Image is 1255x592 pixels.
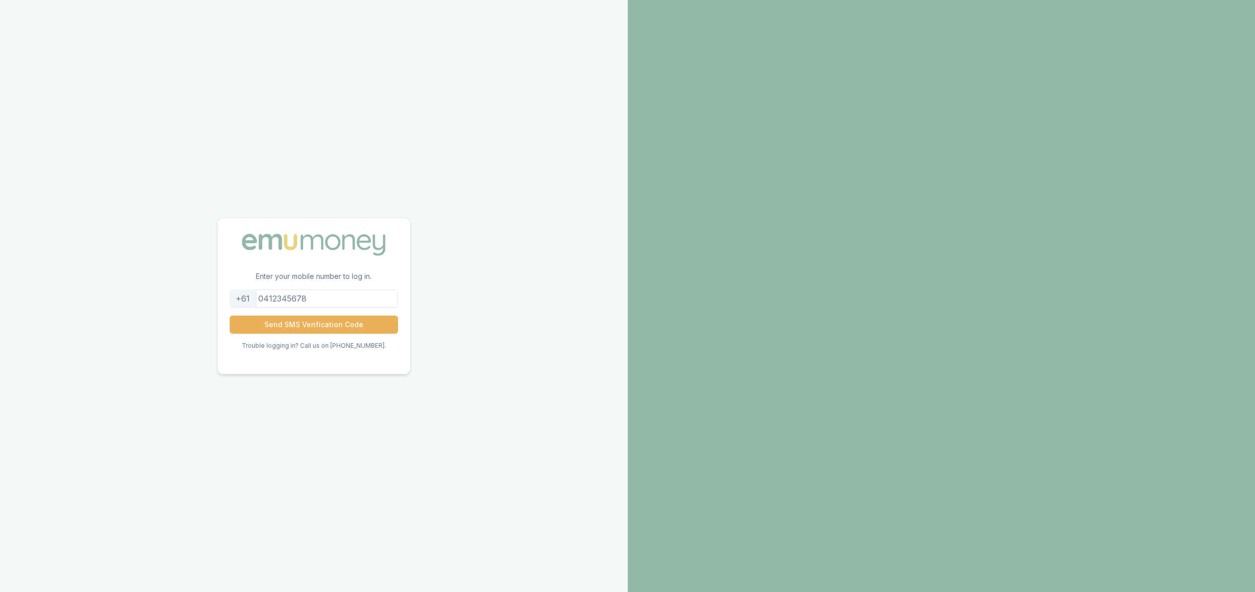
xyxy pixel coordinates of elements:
input: 0412345678 [230,289,398,308]
img: Emu Money [238,230,389,259]
p: Trouble logging in? Call us on [PHONE_NUMBER]. [242,342,386,350]
p: Enter your mobile number to log in. [218,271,410,289]
button: Send SMS Verification Code [230,316,398,334]
div: +61 [230,289,256,308]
